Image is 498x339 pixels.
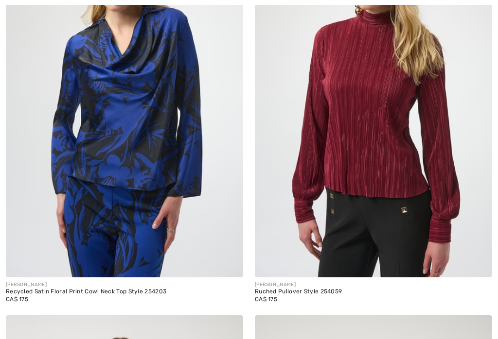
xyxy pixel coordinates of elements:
div: Ruched Pullover Style 254059 [255,288,492,295]
div: [PERSON_NAME] [255,281,492,288]
span: CA$ 175 [255,296,277,303]
div: [PERSON_NAME] [6,281,243,288]
div: Recycled Satin Floral Print Cowl Neck Top Style 254203 [6,288,243,295]
span: CA$ 175 [6,296,28,303]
